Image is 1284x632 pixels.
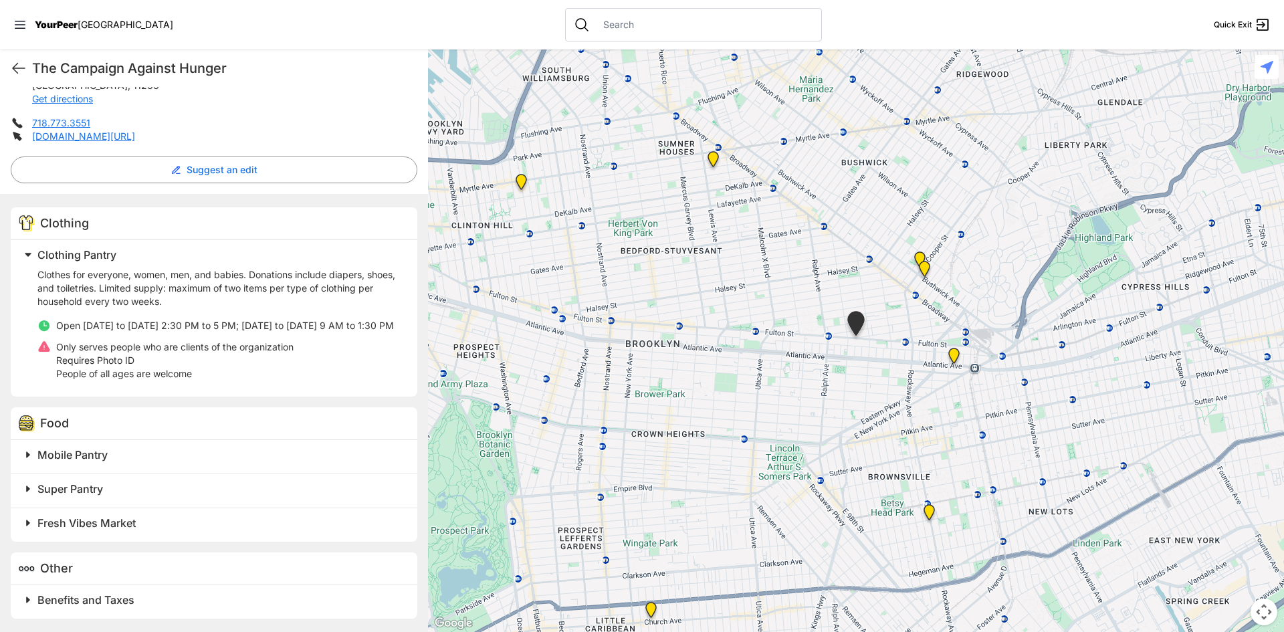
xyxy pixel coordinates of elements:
[35,19,78,30] span: YourPeer
[1214,19,1252,30] span: Quick Exit
[946,348,962,369] div: The Gathering Place Drop-in Center
[921,504,938,526] div: Brooklyn DYCD Youth Drop-in Center
[35,21,173,29] a: YourPeer[GEOGRAPHIC_DATA]
[40,416,69,430] span: Food
[37,268,401,308] p: Clothes for everyone, women, men, and babies. Donations include diapers, shoes, and toiletries. L...
[37,516,136,530] span: Fresh Vibes Market
[845,311,867,341] div: SuperPantry
[705,151,722,173] div: Location of CCBQ, Brooklyn
[40,561,73,575] span: Other
[56,320,394,331] span: Open [DATE] to [DATE] 2:30 PM to 5 PM; [DATE] to [DATE] 9 AM to 1:30 PM
[56,341,294,352] span: Only serves people who are clients of the organization
[56,368,192,379] span: People of all ages are welcome
[1251,599,1277,625] button: Map camera controls
[11,156,417,183] button: Suggest an edit
[916,261,933,282] div: Bushwick/North Brooklyn
[595,18,813,31] input: Search
[37,248,116,261] span: Clothing Pantry
[78,19,173,30] span: [GEOGRAPHIC_DATA]
[37,448,108,461] span: Mobile Pantry
[32,59,417,78] h1: The Campaign Against Hunger
[431,615,475,632] a: Open this area in Google Maps (opens a new window)
[40,216,89,230] span: Clothing
[32,130,135,142] a: [DOMAIN_NAME][URL]
[431,615,475,632] img: Google
[56,354,294,367] p: Requires Photo ID
[1214,17,1271,33] a: Quick Exit
[37,593,134,607] span: Benefits and Taxes
[32,117,90,128] a: 718.773.3551
[187,163,257,177] span: Suggest an edit
[912,251,928,273] div: St Thomas Episcopal Church
[32,93,93,104] a: Get directions
[37,482,103,496] span: Super Pantry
